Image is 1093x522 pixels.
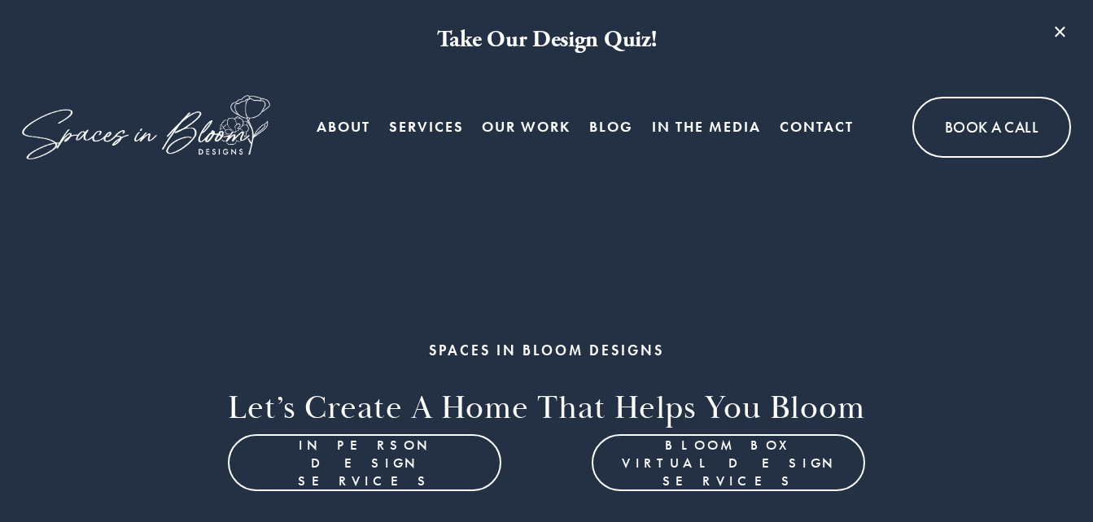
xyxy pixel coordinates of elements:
[652,111,761,143] a: In the Media
[592,434,865,491] a: Bloom Box Virtual Design Services
[482,111,571,143] a: Our Work
[46,388,1047,430] h2: Let’s Create a home that helps you bloom
[912,97,1071,158] a: Book A Call
[46,341,1047,360] h1: SPACES IN BLOOM DESIGNS
[22,95,270,159] img: Spaces in Bloom Designs
[389,112,464,142] span: Services
[317,111,370,143] a: About
[228,434,501,491] a: In Person Design Services
[780,111,854,143] a: Contact
[389,111,464,143] a: folder dropdown
[589,111,633,143] a: Blog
